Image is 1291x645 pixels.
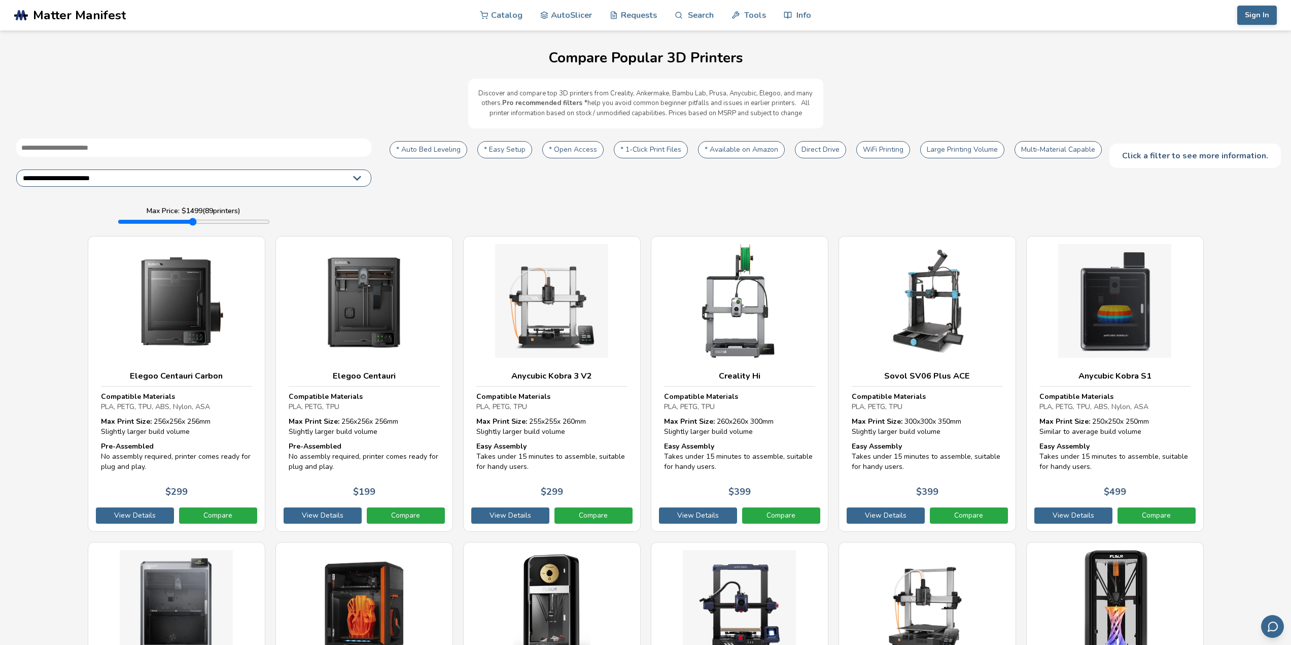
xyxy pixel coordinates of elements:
[847,507,925,524] a: View Details
[664,442,815,471] div: Takes under 15 minutes to assemble, suitable for handy users.
[476,442,527,451] strong: Easy Assembly
[839,236,1016,532] a: Sovol SV06 Plus ACECompatible MaterialsPLA, PETG, TPUMax Print Size: 300x300x 350mmSlightly large...
[742,507,820,524] a: Compare
[101,417,152,426] strong: Max Print Size:
[101,442,252,471] div: No assembly required, printer comes ready for plug and play.
[502,98,587,108] b: Pro recommended filters *
[476,392,550,401] strong: Compatible Materials
[367,507,445,524] a: Compare
[101,402,210,412] span: PLA, PETG, TPU, ABS, Nylon, ASA
[852,442,902,451] strong: Easy Assembly
[664,417,815,436] div: 260 x 260 x 300 mm Slightly larger build volume
[728,487,751,497] p: $ 399
[275,236,453,532] a: Elegoo CentauriCompatible MaterialsPLA, PETG, TPUMax Print Size: 256x256x 256mmSlightly larger bu...
[852,417,1003,436] div: 300 x 300 x 350 mm Slightly larger build volume
[852,417,902,426] strong: Max Print Size:
[1261,615,1284,638] button: Send feedback via email
[852,402,902,412] span: PLA, PETG, TPU
[1039,442,1191,471] div: Takes under 15 minutes to assemble, suitable for handy users.
[1034,507,1112,524] a: View Details
[101,392,175,401] strong: Compatible Materials
[1039,417,1090,426] strong: Max Print Size:
[664,417,715,426] strong: Max Print Size:
[179,507,257,524] a: Compare
[651,236,828,532] a: Creality HiCompatible MaterialsPLA, PETG, TPUMax Print Size: 260x260x 300mmSlightly larger build ...
[542,141,604,158] button: * Open Access
[920,141,1004,158] button: Large Printing Volume
[1109,144,1281,168] div: Click a filter to see more information.
[1039,442,1090,451] strong: Easy Assembly
[1104,487,1126,497] p: $ 499
[1039,402,1148,412] span: PLA, PETG, TPU, ABS, Nylon, ASA
[478,89,813,119] p: Discover and compare top 3D printers from Creality, Ankermake, Bambu Lab, Prusa, Anycubic, Elegoo...
[852,392,926,401] strong: Compatible Materials
[664,371,815,381] h3: Creality Hi
[284,507,362,524] a: View Details
[916,487,938,497] p: $ 399
[289,417,339,426] strong: Max Print Size:
[10,50,1281,66] h1: Compare Popular 3D Printers
[852,371,1003,381] h3: Sovol SV06 Plus ACE
[289,392,363,401] strong: Compatible Materials
[1039,417,1191,436] div: 250 x 250 x 250 mm Similar to average build volume
[96,507,174,524] a: View Details
[659,507,737,524] a: View Details
[390,141,467,158] button: * Auto Bed Leveling
[795,141,846,158] button: Direct Drive
[1118,507,1196,524] a: Compare
[698,141,785,158] button: * Available on Amazon
[476,442,627,471] div: Takes under 15 minutes to assemble, suitable for handy users.
[541,487,563,497] p: $ 299
[289,442,341,451] strong: Pre-Assembled
[33,8,126,22] span: Matter Manifest
[101,442,154,451] strong: Pre-Assembled
[664,392,738,401] strong: Compatible Materials
[353,487,375,497] p: $ 199
[88,236,265,532] a: Elegoo Centauri CarbonCompatible MaterialsPLA, PETG, TPU, ABS, Nylon, ASAMax Print Size: 256x256x...
[1015,141,1102,158] button: Multi-Material Capable
[289,417,440,436] div: 256 x 256 x 256 mm Slightly larger build volume
[476,371,627,381] h3: Anycubic Kobra 3 V2
[856,141,910,158] button: WiFi Printing
[101,417,252,436] div: 256 x 256 x 256 mm Slightly larger build volume
[852,442,1003,471] div: Takes under 15 minutes to assemble, suitable for handy users.
[554,507,633,524] a: Compare
[1237,6,1277,25] button: Sign In
[1039,392,1113,401] strong: Compatible Materials
[101,371,252,381] h3: Elegoo Centauri Carbon
[147,207,240,215] label: Max Price: $ 1499 ( 89 printers)
[1039,371,1191,381] h3: Anycubic Kobra S1
[664,402,715,412] span: PLA, PETG, TPU
[614,141,688,158] button: * 1-Click Print Files
[471,507,549,524] a: View Details
[477,141,532,158] button: * Easy Setup
[476,417,627,436] div: 255 x 255 x 260 mm Slightly larger build volume
[476,417,527,426] strong: Max Print Size:
[476,402,527,412] span: PLA, PETG, TPU
[463,236,641,532] a: Anycubic Kobra 3 V2Compatible MaterialsPLA, PETG, TPUMax Print Size: 255x255x 260mmSlightly large...
[289,371,440,381] h3: Elegoo Centauri
[289,442,440,471] div: No assembly required, printer comes ready for plug and play.
[930,507,1008,524] a: Compare
[1026,236,1204,532] a: Anycubic Kobra S1Compatible MaterialsPLA, PETG, TPU, ABS, Nylon, ASAMax Print Size: 250x250x 250m...
[165,487,188,497] p: $ 299
[289,402,339,412] span: PLA, PETG, TPU
[664,442,714,451] strong: Easy Assembly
